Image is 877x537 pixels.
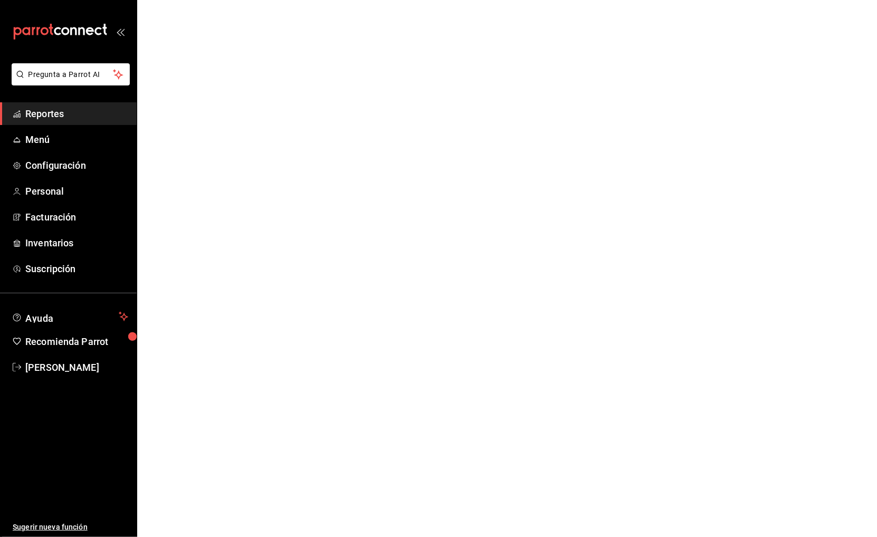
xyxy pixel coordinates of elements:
[25,236,128,250] span: Inventarios
[28,69,113,80] span: Pregunta a Parrot AI
[25,158,128,172] span: Configuración
[25,107,128,121] span: Reportes
[25,210,128,224] span: Facturación
[25,184,128,198] span: Personal
[116,27,125,36] button: open_drawer_menu
[25,310,115,323] span: Ayuda
[25,334,128,349] span: Recomienda Parrot
[7,76,130,88] a: Pregunta a Parrot AI
[13,522,128,533] span: Sugerir nueva función
[25,132,128,147] span: Menú
[12,63,130,85] button: Pregunta a Parrot AI
[25,262,128,276] span: Suscripción
[25,360,128,375] span: [PERSON_NAME]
